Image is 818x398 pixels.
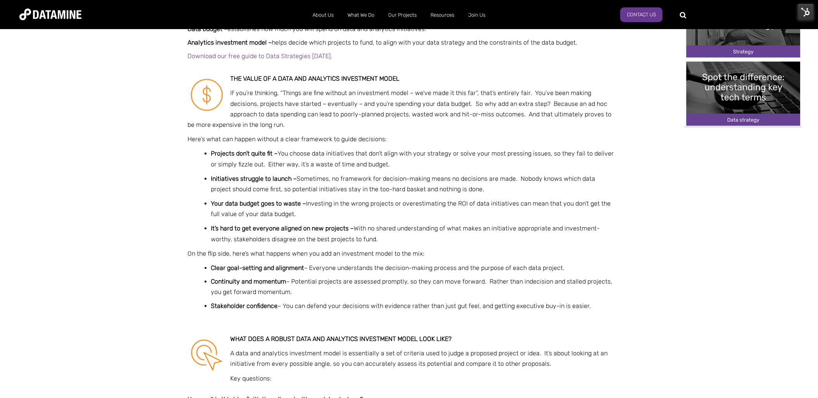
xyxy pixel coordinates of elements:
span: – Everyone understands the decision-making process and the purpose of each data project. [304,265,565,272]
span: Key questions: [231,375,272,382]
span: – Potential projects are assessed promptly, so they can move forward. Rather than indecision and ... [211,278,613,296]
span: What does a robust data and analytics investment model look like? [231,336,452,343]
span: helps decide which projects to fund, to align with your data strategy and the constraints of the ... [272,39,578,47]
a: Resources [424,5,461,25]
span: establishes how much you will spend on data and analytics initiatives. [228,26,427,33]
span: s what can happen without a clear framework to guide decisions: [202,136,387,143]
span: Clear goal-setting and alignment [211,265,304,272]
span: With no shared understanding of what makes an initiative appropriate and investment-worthy, stake... [211,225,600,243]
span: Continuity and momentum [211,278,287,286]
span: Projects don’t quite fit – [211,150,278,157]
img: 20250217 Spot the differences-1 [686,62,801,126]
span: Initiatives struggle to launch – [211,175,297,183]
span: On the flip side, here’s what happens when you add an investment model to the mix: [188,250,425,258]
span: You choose data initiatives that don’t align with your strategy or solve your most pressing issue... [211,150,614,168]
img: Datamine [19,9,82,20]
a: Our Projects [381,5,424,25]
img: Banking & Financial [188,76,227,114]
span: The value of a data and analytics investment model [231,75,400,83]
a: Join Us [461,5,492,25]
span: Investing in the wrong projects or overestimating the ROI of data initiatives can mean that you d... [211,200,611,218]
img: HubSpot Tools Menu Toggle [798,4,814,20]
span: – You can defend your decisions with evidence rather than just gut feel, and getting executive bu... [278,303,591,310]
a: Contact Us [620,7,663,22]
span: Your data budget goes to waste – [211,200,306,208]
span: Here’ [188,136,387,143]
span: Stakeholder confidence [211,303,278,310]
a: What We Do [340,5,381,25]
span: A data and analytics investment model is essentially a set of criteria used to judge a proposed p... [231,350,608,368]
span: Data budget – [188,26,228,33]
span: It’s hard to get everyone aligned on new projects – [211,225,354,232]
span: Analytics investment model – [188,39,272,47]
span: Sometimes, no framework for decision-making means no decisions are made. Nobody knows which data ... [211,175,596,193]
a: About Us [306,5,340,25]
span: If you’re thinking, “Things are fine without an investment model – we’ve made it this far”, that’... [188,90,612,129]
img: Strategy-1 [188,336,227,375]
a: Download our free guide to Data Strategies [DATE]. [188,53,333,60]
